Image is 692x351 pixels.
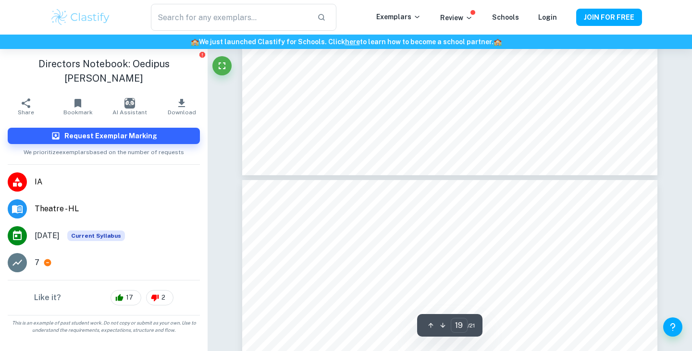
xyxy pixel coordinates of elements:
[468,321,475,330] span: / 21
[64,131,157,141] h6: Request Exemplar Marking
[104,93,156,120] button: AI Assistant
[2,36,690,47] h6: We just launched Clastify for Schools. Click to learn how to become a school partner.
[156,93,208,120] button: Download
[198,51,206,58] button: Report issue
[440,12,473,23] p: Review
[124,98,135,109] img: AI Assistant
[34,292,61,303] h6: Like it?
[35,230,60,242] span: [DATE]
[156,293,171,303] span: 2
[111,290,141,305] div: 17
[35,257,39,268] p: 7
[494,38,502,46] span: 🏫
[663,317,682,337] button: Help and Feedback
[492,13,519,21] a: Schools
[50,8,111,27] img: Clastify logo
[538,13,557,21] a: Login
[8,128,200,144] button: Request Exemplar Marking
[112,109,147,116] span: AI Assistant
[35,176,200,188] span: IA
[18,109,34,116] span: Share
[146,290,173,305] div: 2
[376,12,421,22] p: Exemplars
[67,230,125,241] span: Current Syllabus
[52,93,104,120] button: Bookmark
[8,57,200,85] h1: Directors Notebook: Oedipus [PERSON_NAME]
[67,230,125,241] div: This exemplar is based on the current syllabus. Feel free to refer to it for inspiration/ideas wh...
[35,203,200,215] span: Theatre - HL
[24,144,184,157] span: We prioritize exemplars based on the number of requests
[191,38,199,46] span: 🏫
[345,38,360,46] a: here
[4,319,204,334] span: This is an example of past student work. Do not copy or submit as your own. Use to understand the...
[576,9,642,26] button: JOIN FOR FREE
[212,56,232,75] button: Fullscreen
[121,293,138,303] span: 17
[168,109,196,116] span: Download
[63,109,93,116] span: Bookmark
[151,4,309,31] input: Search for any exemplars...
